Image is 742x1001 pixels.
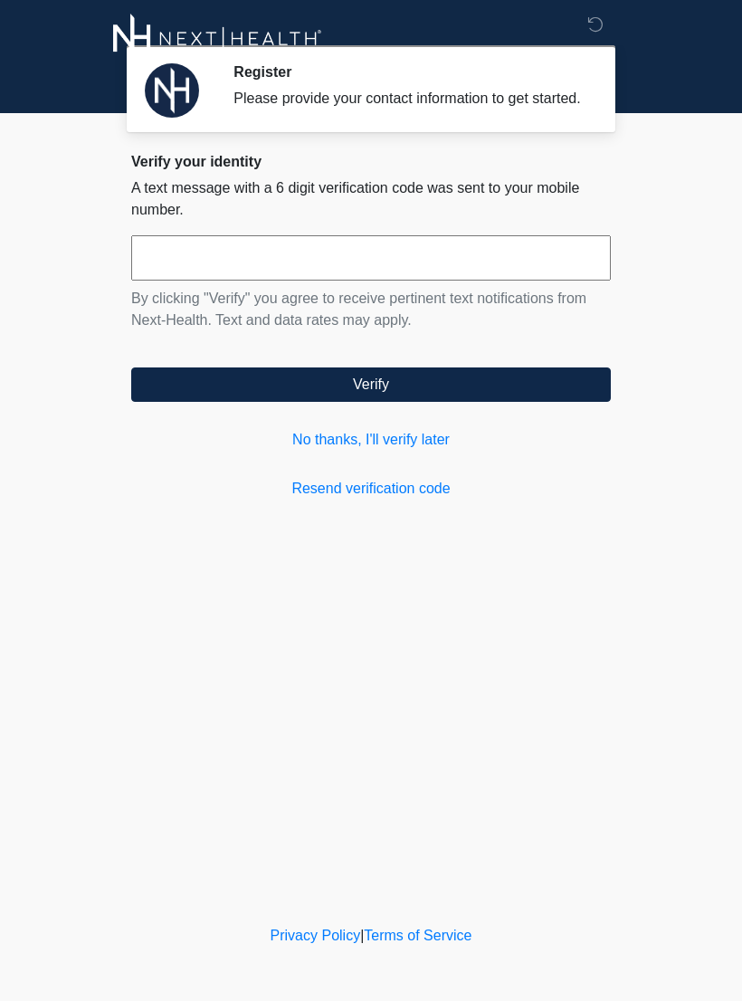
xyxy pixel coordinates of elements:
h2: Verify your identity [131,153,611,170]
p: By clicking "Verify" you agree to receive pertinent text notifications from Next-Health. Text and... [131,288,611,331]
a: | [360,928,364,943]
div: Please provide your contact information to get started. [233,88,584,110]
p: A text message with a 6 digit verification code was sent to your mobile number. [131,177,611,221]
img: Next-Health Logo [113,14,322,63]
button: Verify [131,367,611,402]
a: Resend verification code [131,478,611,500]
a: Terms of Service [364,928,471,943]
img: Agent Avatar [145,63,199,118]
a: Privacy Policy [271,928,361,943]
a: No thanks, I'll verify later [131,429,611,451]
